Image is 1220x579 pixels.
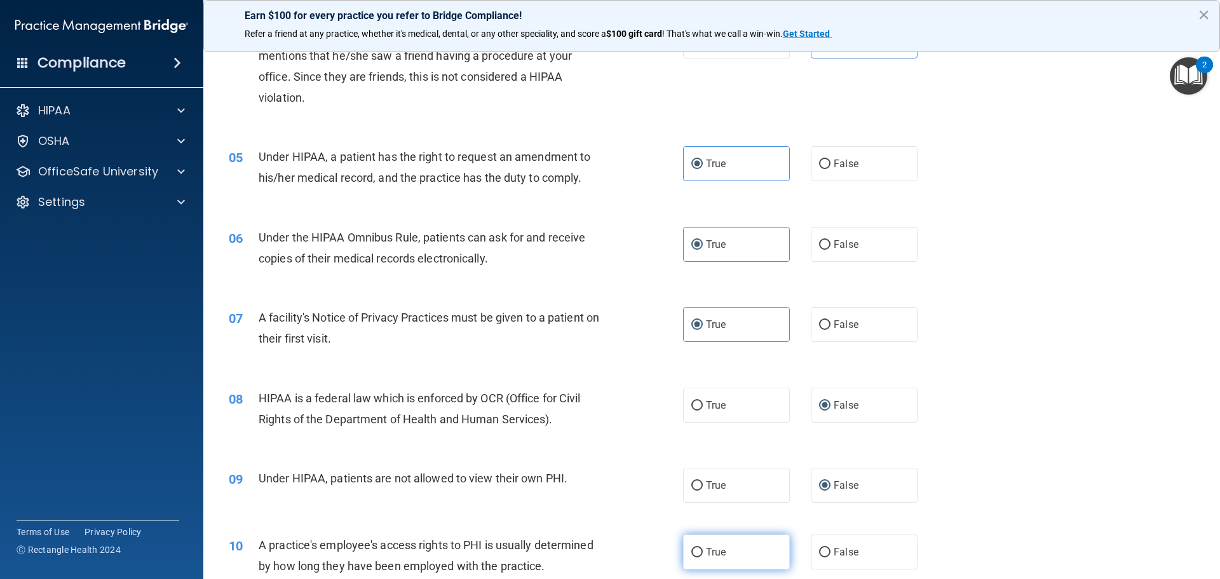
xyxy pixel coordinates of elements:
input: False [819,240,830,250]
span: False [834,399,858,411]
a: Get Started [783,29,832,39]
img: PMB logo [15,13,188,39]
input: True [691,401,703,411]
input: True [691,240,703,250]
a: OSHA [15,133,185,149]
button: Open Resource Center, 2 new notifications [1170,57,1207,95]
button: Close [1198,4,1210,25]
span: 07 [229,311,243,326]
span: 08 [229,392,243,407]
span: Under the HIPAA Omnibus Rule, patients can ask for and receive copies of their medical records el... [259,231,585,265]
span: True [706,399,726,411]
span: False [834,546,858,558]
input: False [819,160,830,169]
span: Under HIPAA, a patient has the right to request an amendment to his/her medical record, and the p... [259,150,590,184]
span: False [834,238,858,250]
p: Settings [38,194,85,210]
p: OfficeSafe University [38,164,158,179]
input: True [691,481,703,491]
a: Terms of Use [17,526,69,538]
p: HIPAA [38,103,71,118]
a: Privacy Policy [85,526,142,538]
h4: Compliance [37,54,126,72]
a: OfficeSafe University [15,164,185,179]
span: Ⓒ Rectangle Health 2024 [17,543,121,556]
input: False [819,481,830,491]
p: Earn $100 for every practice you refer to Bridge Compliance! [245,10,1179,22]
input: True [691,160,703,169]
span: True [706,238,726,250]
input: True [691,320,703,330]
span: A practice's employee's access rights to PHI is usually determined by how long they have been emp... [259,538,593,573]
strong: $100 gift card [606,29,662,39]
span: 06 [229,231,243,246]
span: False [834,158,858,170]
span: 10 [229,538,243,554]
div: 2 [1202,65,1207,81]
input: True [691,548,703,557]
input: False [819,320,830,330]
input: False [819,401,830,411]
strong: Get Started [783,29,830,39]
span: False [834,479,858,491]
a: HIPAA [15,103,185,118]
span: True [706,318,726,330]
span: A facility's Notice of Privacy Practices must be given to a patient on their first visit. [259,311,599,345]
span: Refer a friend at any practice, whether it's medical, dental, or any other speciality, and score a [245,29,606,39]
span: True [706,546,726,558]
input: False [819,548,830,557]
a: Settings [15,194,185,210]
span: Under HIPAA, patients are not allowed to view their own PHI. [259,472,567,485]
span: HIPAA is a federal law which is enforced by OCR (Office for Civil Rights of the Department of Hea... [259,392,581,426]
span: True [706,158,726,170]
span: False [834,318,858,330]
span: True [706,479,726,491]
span: 09 [229,472,243,487]
span: 05 [229,150,243,165]
p: OSHA [38,133,70,149]
span: ! That's what we call a win-win. [662,29,783,39]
